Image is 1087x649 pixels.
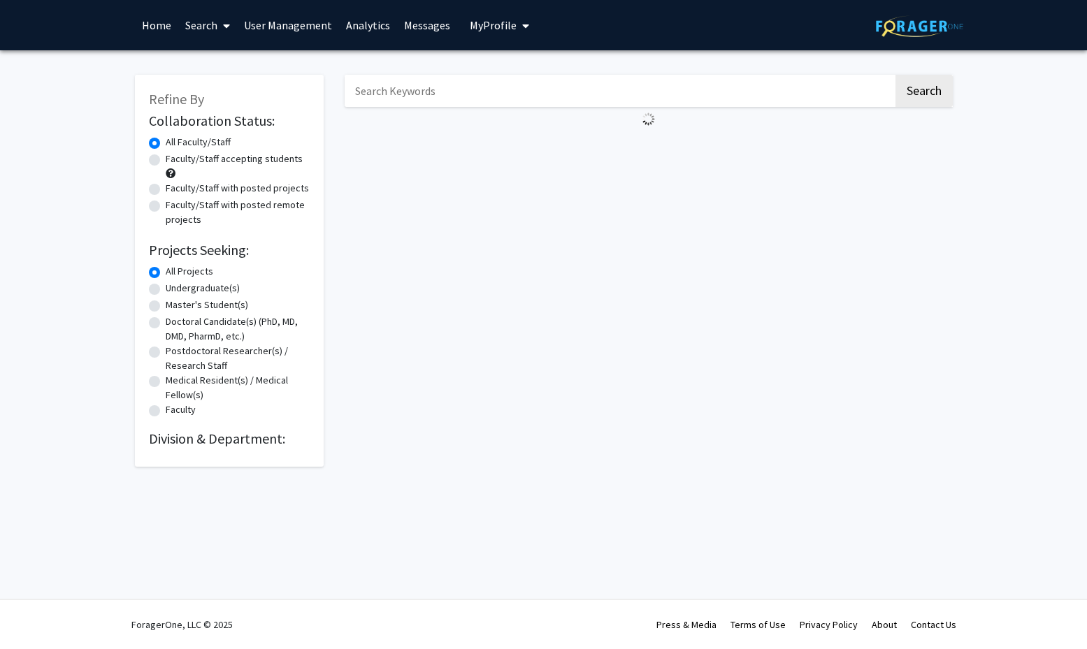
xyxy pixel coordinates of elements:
nav: Page navigation [345,131,953,163]
a: About [872,618,897,631]
a: Search [178,1,237,50]
a: Terms of Use [730,618,786,631]
a: Contact Us [911,618,956,631]
label: All Projects [166,264,213,279]
input: Search Keywords [345,75,893,107]
label: Faculty/Staff with posted projects [166,181,309,196]
label: Master's Student(s) [166,298,248,312]
h2: Projects Seeking: [149,242,310,258]
label: Postdoctoral Researcher(s) / Research Staff [166,344,310,373]
label: Faculty [166,402,196,417]
label: Doctoral Candidate(s) (PhD, MD, DMD, PharmD, etc.) [166,314,310,344]
h2: Division & Department: [149,430,310,447]
a: Messages [397,1,457,50]
a: Analytics [339,1,397,50]
a: Home [135,1,178,50]
img: ForagerOne Logo [876,15,963,37]
button: Search [895,75,953,107]
label: Faculty/Staff with posted remote projects [166,198,310,227]
a: Press & Media [656,618,717,631]
img: Loading [636,107,661,131]
label: Faculty/Staff accepting students [166,152,303,166]
span: My Profile [470,18,517,32]
div: ForagerOne, LLC © 2025 [131,600,233,649]
label: Undergraduate(s) [166,281,240,296]
a: User Management [237,1,339,50]
label: Medical Resident(s) / Medical Fellow(s) [166,373,310,402]
a: Privacy Policy [800,618,858,631]
span: Refine By [149,90,204,108]
h2: Collaboration Status: [149,112,310,129]
label: All Faculty/Staff [166,135,231,150]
